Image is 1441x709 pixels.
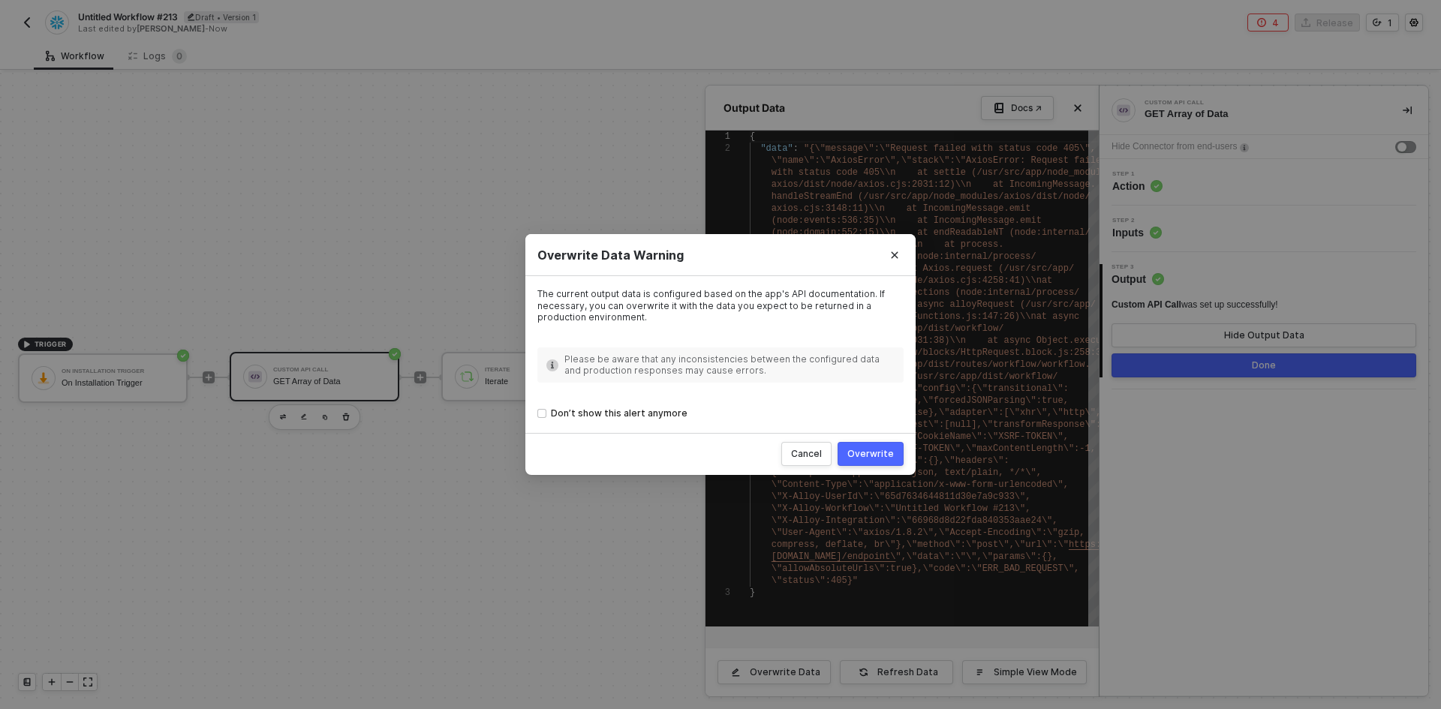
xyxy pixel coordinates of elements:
span: Output [1112,272,1164,287]
span: icon-versioning [1373,18,1382,27]
div: Logs [128,49,187,64]
div: Step 3Output Custom API Callwas set up successfully!Hide Output DataDone [1100,264,1428,377]
span: Inputs [1112,225,1162,240]
span: icon-error-page [1257,18,1266,27]
span: Step 1 [1112,171,1163,177]
div: Hide Connector from end-users [1112,140,1237,154]
span: axios.cjs:3148:11)\\n at IncomingMessage.emit [772,203,1031,214]
button: Refresh Data [840,660,953,684]
span: al\": [1042,383,1069,394]
span: true, [1042,395,1069,406]
span: ",\"data\":\"\",\"params\":{}, [895,551,1057,562]
span: icon-settings [1409,18,1418,27]
span: \"X-Alloy-Workflow\":\"Untitled Workflow #213\", [772,503,1031,514]
span: [DOMAIN_NAME]/endpoint\ [772,551,896,562]
span: /node_modules/ [1042,167,1118,178]
span: \"X-Alloy-Integration\":\"66968d8d22fda840353aae24 [772,515,1042,526]
span: https:// [1069,539,1112,550]
span: icon-expand [83,677,92,686]
button: Overwrite [838,442,904,466]
span: quest failed [1042,155,1106,166]
div: Simple View Mode [994,666,1077,678]
div: Last edited by - Now [78,23,719,35]
button: Close [874,234,916,276]
span: icon-close [1073,104,1082,113]
button: 1 [1366,14,1399,32]
div: Overwrite Data Warning [537,248,904,263]
span: Response\": [1042,419,1101,430]
button: Simple View Mode [962,660,1087,684]
span: at [1042,275,1052,286]
div: Step 1Action [1100,171,1428,194]
button: Cancel [781,442,832,466]
span: icon-collapse-right [1403,106,1412,115]
span: rocess/ [1042,287,1079,298]
span: ngth\":-1, [1042,443,1096,454]
span: } [750,587,755,598]
div: Output Data [717,101,791,116]
span: \"Content-Type\":\"application/x-www-form-urlencod [772,479,1042,490]
button: Hide Output Data [1112,323,1416,347]
span: compress, deflate, br\"},\"method\":\"post\",\"url [772,539,1042,550]
div: 2 [705,143,730,155]
span: ed\", [1042,479,1069,490]
div: Please be aware that any inconsistencies between the configured data and production responses may... [564,353,895,377]
span: \"allowAbsoluteUrls\":true},\"code\":\"ERR_BAD_REQ [772,563,1042,574]
div: 1 [1388,17,1392,29]
a: Docs ↗ [981,96,1054,120]
div: Done [1252,359,1276,371]
span: with status code 405\\n at settle (/usr/src/app [772,167,1042,178]
button: Close [1069,99,1087,117]
div: Overwrite [847,448,894,460]
span: 5\", [1074,143,1096,154]
div: Custom API Call [1145,100,1370,106]
span: internal/ [1042,227,1091,238]
p: The current output data is configured based on the app's API documentation. If necessary, you can... [537,288,904,323]
span: \":\" [1042,539,1069,550]
div: Draft • Version 1 [184,11,259,23]
span: { [750,131,755,142]
div: Workflow [46,50,104,62]
div: Don’t show this alert anymore [551,407,687,421]
span: ",\"http\", [1042,407,1101,418]
span: icon-edit [187,13,195,21]
span: Step 2 [1112,218,1162,224]
sup: 0 [172,49,187,64]
img: integration-icon [1117,104,1130,117]
span: (node:events:536:35)\\n at IncomingMessage.emit [772,215,1042,226]
img: icon-info [1240,143,1249,152]
span: handleStreamEnd (/usr/src/app/node_modules/axios/d [772,191,1042,202]
span: : [793,143,799,154]
button: Overwrite Data [717,660,831,684]
span: \"User-Agent\":\"axios/1.8.2\",\"Accept-Encoding\" [772,527,1042,538]
img: integration-icon [50,16,63,29]
span: ist/node/ [1042,191,1091,202]
span: UEST\", [1042,563,1079,574]
span: \"status\":405}" [772,575,858,586]
span: Custom API Call [1112,299,1181,310]
span: "data" [760,143,793,154]
div: was set up successfully! [1112,299,1278,311]
span: \", [1042,515,1058,526]
span: \"X-Alloy-UserId\":\"65d7634644811d30e7a9c933\", [772,491,1031,502]
div: Overwrite Data [750,666,820,678]
span: r/src/app/ [1042,299,1096,310]
span: Untitled Workflow #213 [78,11,178,23]
button: Release [1295,14,1360,32]
span: "{\"message\":\"Request failed with status code 40 [804,143,1074,154]
span: :\"gzip, [1042,527,1085,538]
span: axios/dist/node/axios.cjs:2031:12)\\n at Incomi [772,179,1042,190]
span: icon-minus [65,677,74,686]
span: ngMessage. [1042,179,1096,190]
span: ck.js:258:30) [1042,347,1112,358]
span: Action [1112,179,1163,194]
span: c/app/ [1042,263,1074,274]
div: Step 2Inputs [1100,218,1428,240]
button: Done [1112,353,1416,377]
button: back [18,14,36,32]
div: GET Array of Data [1145,107,1379,121]
span: workflow. [1042,359,1091,370]
span: EN\", [1042,431,1069,442]
span: Step 3 [1112,264,1164,270]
